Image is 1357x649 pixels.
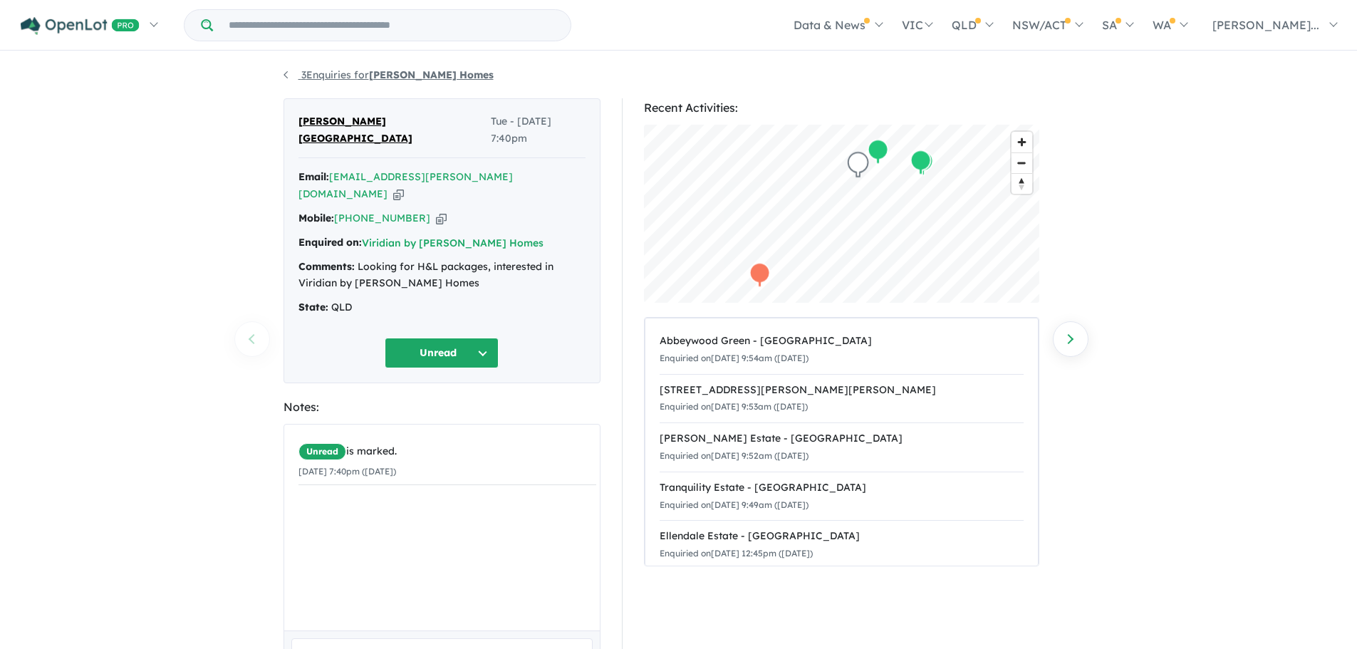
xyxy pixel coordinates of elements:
[660,528,1024,545] div: Ellendale Estate - [GEOGRAPHIC_DATA]
[393,187,404,202] button: Copy
[660,333,1024,350] div: Abbeywood Green - [GEOGRAPHIC_DATA]
[749,262,770,289] div: Map marker
[298,170,513,200] a: [EMAIL_ADDRESS][PERSON_NAME][DOMAIN_NAME]
[660,450,809,461] small: Enquiried on [DATE] 9:52am ([DATE])
[284,398,600,417] div: Notes:
[298,443,346,460] span: Unread
[491,113,585,147] span: Tue - [DATE] 7:40pm
[847,152,868,178] div: Map marker
[298,170,329,183] strong: Email:
[298,236,362,249] strong: Enquired on:
[369,68,494,81] strong: [PERSON_NAME] Homes
[912,150,933,177] div: Map marker
[660,353,809,363] small: Enquiried on [DATE] 9:54am ([DATE])
[298,443,596,460] div: is marked.
[1012,174,1032,194] span: Reset bearing to north
[660,520,1024,570] a: Ellendale Estate - [GEOGRAPHIC_DATA]Enquiried on[DATE] 12:45pm ([DATE])
[867,139,888,165] div: Map marker
[1012,152,1032,173] button: Zoom out
[362,236,544,251] button: Viridian by [PERSON_NAME] Homes
[660,374,1024,424] a: [STREET_ADDRESS][PERSON_NAME][PERSON_NAME]Enquiried on[DATE] 9:53am ([DATE])
[298,259,586,293] div: Looking for H&L packages, interested in Viridian by [PERSON_NAME] Homes
[1012,132,1032,152] button: Zoom in
[660,326,1024,375] a: Abbeywood Green - [GEOGRAPHIC_DATA]Enquiried on[DATE] 9:54am ([DATE])
[362,237,544,249] a: Viridian by [PERSON_NAME] Homes
[284,68,494,81] a: 3Enquiries for[PERSON_NAME] Homes
[436,211,447,226] button: Copy
[660,499,809,510] small: Enquiried on [DATE] 9:49am ([DATE])
[660,401,808,412] small: Enquiried on [DATE] 9:53am ([DATE])
[660,472,1024,521] a: Tranquility Estate - [GEOGRAPHIC_DATA]Enquiried on[DATE] 9:49am ([DATE])
[644,125,1039,303] canvas: Map
[298,113,492,147] span: [PERSON_NAME] [GEOGRAPHIC_DATA]
[334,212,430,224] a: [PHONE_NUMBER]
[298,299,586,316] div: QLD
[298,260,355,273] strong: Comments:
[660,382,1024,399] div: [STREET_ADDRESS][PERSON_NAME][PERSON_NAME]
[298,212,334,224] strong: Mobile:
[644,98,1039,118] div: Recent Activities:
[298,301,328,313] strong: State:
[660,422,1024,472] a: [PERSON_NAME] Estate - [GEOGRAPHIC_DATA]Enquiried on[DATE] 9:52am ([DATE])
[660,479,1024,497] div: Tranquility Estate - [GEOGRAPHIC_DATA]
[1212,18,1319,32] span: [PERSON_NAME]...
[1012,153,1032,173] span: Zoom out
[298,466,396,477] small: [DATE] 7:40pm ([DATE])
[284,67,1074,84] nav: breadcrumb
[216,10,568,41] input: Try estate name, suburb, builder or developer
[21,17,140,35] img: Openlot PRO Logo White
[385,338,499,368] button: Unread
[910,150,931,176] div: Map marker
[660,548,813,559] small: Enquiried on [DATE] 12:45pm ([DATE])
[1012,173,1032,194] button: Reset bearing to north
[660,430,1024,447] div: [PERSON_NAME] Estate - [GEOGRAPHIC_DATA]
